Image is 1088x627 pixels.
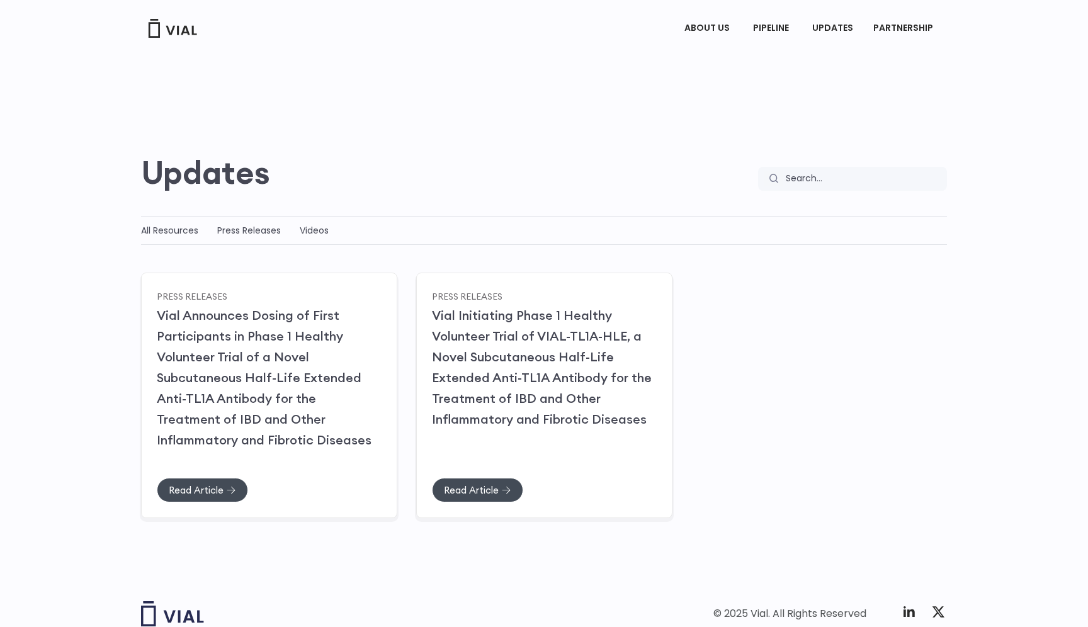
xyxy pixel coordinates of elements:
[432,290,502,302] a: Press Releases
[147,19,198,38] img: Vial Logo
[863,18,946,39] a: PARTNERSHIPMenu Toggle
[300,224,329,237] a: Videos
[802,18,863,39] a: UPDATES
[157,478,248,502] a: Read Article
[157,307,371,448] a: Vial Announces Dosing of First Participants in Phase 1 Healthy Volunteer Trial of a Novel Subcuta...
[713,607,866,621] div: © 2025 Vial. All Rights Reserved
[157,290,227,302] a: Press Releases
[444,485,499,495] span: Read Article
[169,485,224,495] span: Read Article
[141,154,270,191] h2: Updates
[432,307,652,427] a: Vial Initiating Phase 1 Healthy Volunteer Trial of VIAL-TL1A-HLE, a Novel Subcutaneous Half-Life ...
[141,224,198,237] a: All Resources
[141,601,204,626] img: Vial logo wih "Vial" spelled out
[432,478,523,502] a: Read Article
[743,18,802,39] a: PIPELINEMenu Toggle
[217,224,281,237] a: Press Releases
[778,167,947,191] input: Search...
[674,18,742,39] a: ABOUT USMenu Toggle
